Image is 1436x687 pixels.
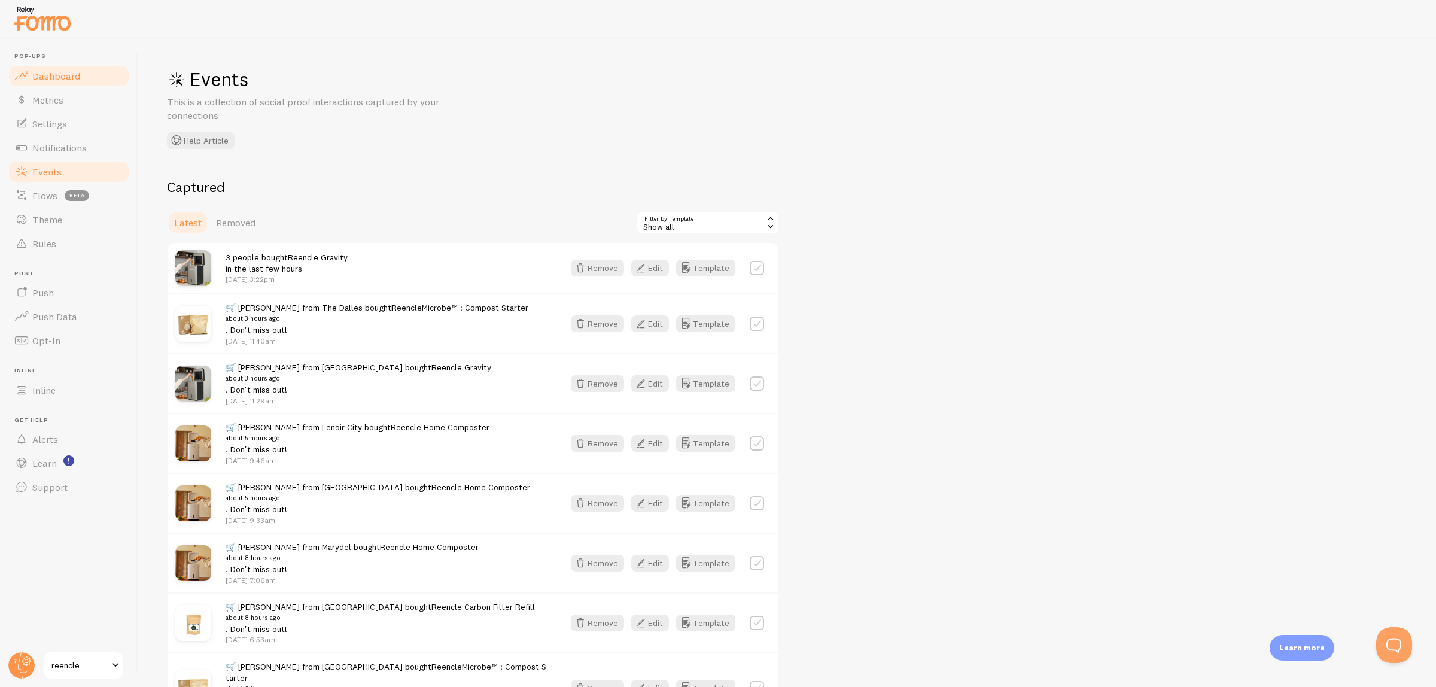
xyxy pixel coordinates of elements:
[631,260,676,276] a: Edit
[32,287,54,299] span: Push
[32,166,62,178] span: Events
[32,335,60,346] span: Opt-In
[167,132,235,149] button: Help Article
[1376,627,1412,663] iframe: Help Scout Beacon - Open
[32,384,56,396] span: Inline
[43,651,124,680] a: reencle
[167,211,209,235] a: Latest
[7,305,130,329] a: Push Data
[676,615,735,631] button: Template
[175,605,211,641] img: Frame5288_small.png
[631,615,669,631] button: Edit
[226,634,535,645] p: [DATE] 6:53am
[571,315,624,332] button: Remove
[7,427,130,451] a: Alerts
[7,160,130,184] a: Events
[7,232,130,256] a: Rules
[7,281,130,305] a: Push
[65,190,89,201] span: beta
[631,375,669,392] button: Edit
[7,378,130,402] a: Inline
[7,475,130,499] a: Support
[676,315,735,332] a: Template
[63,455,74,466] svg: <p>Watch New Feature Tutorials!</p>
[51,658,108,673] span: reencle
[32,311,77,323] span: Push Data
[571,260,624,276] button: Remove
[7,64,130,88] a: Dashboard
[32,481,68,493] span: Support
[226,575,479,585] p: [DATE] 7:06am
[571,375,624,392] button: Remove
[631,375,676,392] a: Edit
[571,435,624,452] button: Remove
[631,435,676,452] a: Edit
[175,485,211,521] img: reencle_composter_small.png
[226,542,479,575] span: 🛒 [PERSON_NAME] from Marydel bought . Don't miss out!
[1270,635,1334,661] div: Learn more
[571,615,624,631] button: Remove
[216,217,255,229] span: Removed
[1279,642,1325,653] p: Learn more
[391,422,489,433] a: Reencle Home Composter
[676,260,735,276] button: Template
[226,274,348,284] p: [DATE] 3:22pm
[631,435,669,452] button: Edit
[175,250,211,286] img: Frame_5320_small.png
[226,493,530,503] small: about 5 hours ago
[7,184,130,208] a: Flows beta
[14,270,130,278] span: Push
[32,190,57,202] span: Flows
[226,455,489,466] p: [DATE] 9:46am
[7,329,130,352] a: Opt-In
[676,495,735,512] button: Template
[636,211,780,235] div: Show all
[431,362,491,373] a: Reencle Gravity
[167,178,780,196] h2: Captured
[14,53,130,60] span: Pop-ups
[226,422,489,455] span: 🛒 [PERSON_NAME] from Lenoir City bought . Don't miss out!
[380,542,479,552] a: Reencle Home Composter
[13,3,72,34] img: fomo-relay-logo-orange.svg
[14,417,130,424] span: Get Help
[676,435,735,452] button: Template
[226,433,489,443] small: about 5 hours ago
[431,482,530,493] a: Reencle Home Composter
[7,451,130,475] a: Learn
[32,94,63,106] span: Metrics
[7,136,130,160] a: Notifications
[7,88,130,112] a: Metrics
[175,306,211,342] img: Frame5286_small.png
[167,95,454,123] p: This is a collection of social proof interactions captured by your connections
[226,482,530,515] span: 🛒 [PERSON_NAME] from [GEOGRAPHIC_DATA] bought . Don't miss out!
[226,252,348,274] span: 3 people bought in the last few hours
[631,495,676,512] a: Edit
[226,313,528,324] small: about 3 hours ago
[631,315,676,332] a: Edit
[676,555,735,572] button: Template
[226,373,491,384] small: about 3 hours ago
[175,425,211,461] img: reencle_composter_small.png
[226,661,546,683] a: ReencleMicrobe™ : Compost Starter
[32,70,80,82] span: Dashboard
[32,142,87,154] span: Notifications
[226,302,528,336] span: 🛒 [PERSON_NAME] from The Dalles bought . Don't miss out!
[226,612,535,623] small: about 8 hours ago
[32,238,56,250] span: Rules
[631,555,676,572] a: Edit
[32,118,67,130] span: Settings
[631,495,669,512] button: Edit
[571,495,624,512] button: Remove
[226,552,479,563] small: about 8 hours ago
[631,315,669,332] button: Edit
[7,112,130,136] a: Settings
[32,457,57,469] span: Learn
[167,67,526,92] h1: Events
[209,211,263,235] a: Removed
[226,336,528,346] p: [DATE] 11:40am
[226,396,491,406] p: [DATE] 11:29am
[431,601,535,612] a: Reencle Carbon Filter Refill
